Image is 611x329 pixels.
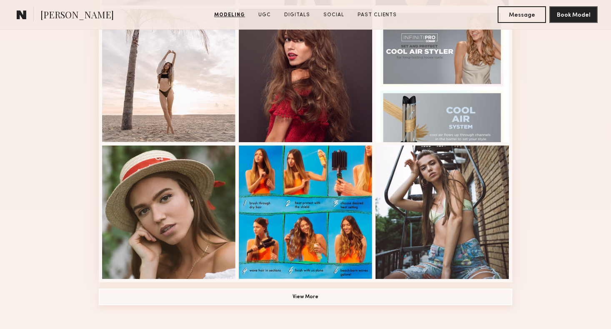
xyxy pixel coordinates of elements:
[320,11,348,19] a: Social
[281,11,313,19] a: Digitals
[211,11,248,19] a: Modeling
[40,8,114,23] span: [PERSON_NAME]
[99,289,512,305] button: View More
[549,6,598,23] button: Book Model
[498,6,546,23] button: Message
[549,11,598,18] a: Book Model
[354,11,400,19] a: Past Clients
[255,11,274,19] a: UGC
